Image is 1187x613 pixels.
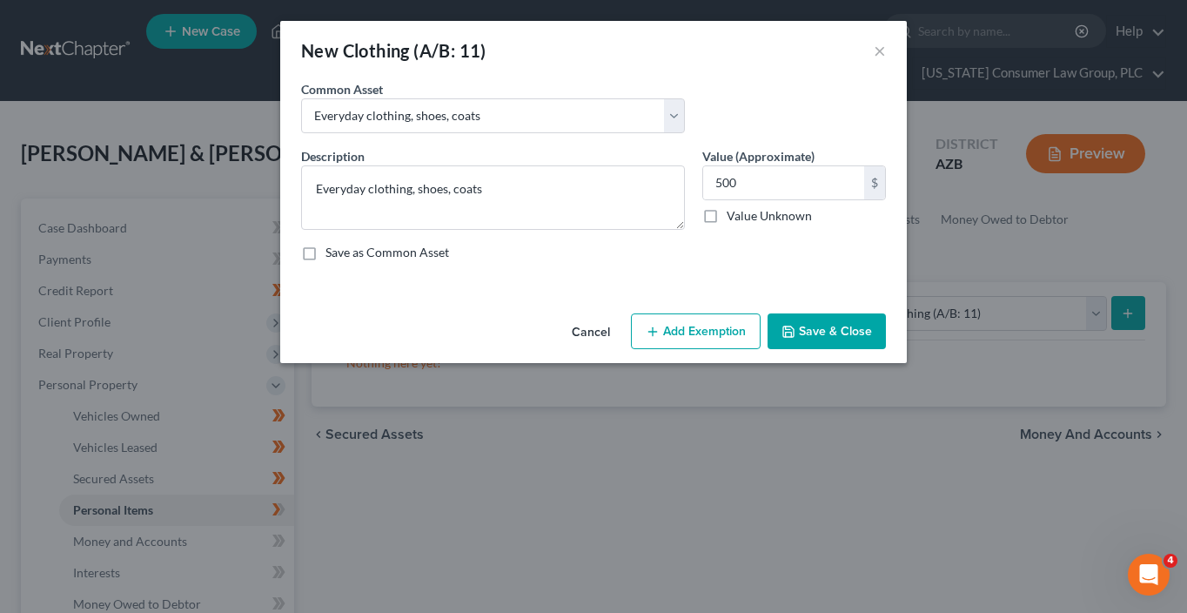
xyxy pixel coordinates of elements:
button: Cancel [558,315,624,350]
button: Add Exemption [631,313,761,350]
button: Save & Close [768,313,886,350]
div: New Clothing (A/B: 11) [301,38,486,63]
input: 0.00 [703,166,864,199]
div: $ [864,166,885,199]
label: Value Unknown [727,207,812,225]
iframe: Intercom live chat [1128,554,1170,596]
label: Value (Approximate) [702,147,815,165]
button: × [874,40,886,61]
label: Save as Common Asset [325,244,449,261]
span: Description [301,149,365,164]
label: Common Asset [301,80,383,98]
span: 4 [1164,554,1177,568]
